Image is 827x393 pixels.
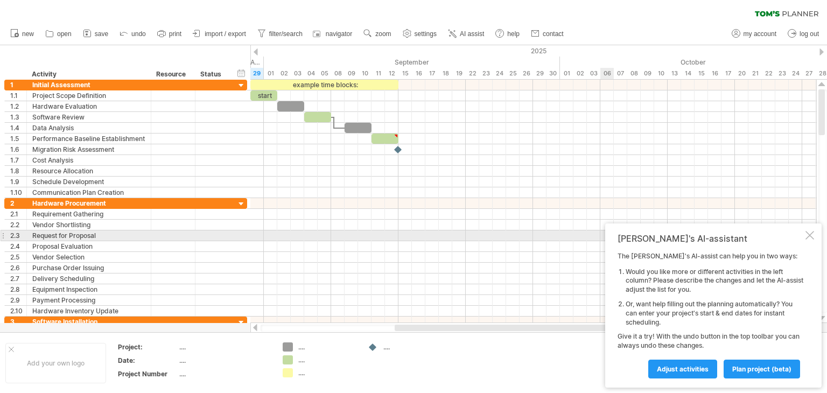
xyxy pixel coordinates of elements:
[506,68,520,79] div: Thursday, 25 September 2025
[724,360,800,378] a: plan project (beta)
[10,209,26,219] div: 2.1
[255,27,306,41] a: filter/search
[57,30,72,38] span: open
[10,198,26,208] div: 2
[466,68,479,79] div: Monday, 22 September 2025
[32,187,145,198] div: Communication Plan Creation
[155,27,185,41] a: print
[32,198,145,208] div: Hardware Procurement
[205,30,246,38] span: import / export
[748,68,762,79] div: Tuesday, 21 October 2025
[10,112,26,122] div: 1.3
[277,68,291,79] div: Tuesday, 2 September 2025
[80,27,111,41] a: save
[614,68,627,79] div: Tuesday, 7 October 2025
[10,90,26,101] div: 1.1
[250,90,277,101] div: start
[32,317,145,327] div: Software Installation
[250,80,398,90] div: example time blocks:
[385,68,398,79] div: Friday, 12 September 2025
[345,68,358,79] div: Tuesday, 9 September 2025
[10,317,26,327] div: 3
[358,68,372,79] div: Wednesday, 10 September 2025
[721,68,735,79] div: Friday, 17 October 2025
[10,166,26,176] div: 1.8
[641,68,654,79] div: Thursday, 9 October 2025
[735,68,748,79] div: Monday, 20 October 2025
[10,144,26,155] div: 1.6
[600,68,614,79] div: Monday, 6 October 2025
[361,27,394,41] a: zoom
[304,68,318,79] div: Thursday, 4 September 2025
[32,69,145,80] div: Activity
[415,30,437,38] span: settings
[479,68,493,79] div: Tuesday, 23 September 2025
[775,68,789,79] div: Thursday, 23 October 2025
[291,68,304,79] div: Wednesday, 3 September 2025
[298,342,357,352] div: ....
[32,155,145,165] div: Cost Analysis
[298,355,357,364] div: ....
[318,68,331,79] div: Friday, 5 September 2025
[493,68,506,79] div: Wednesday, 24 September 2025
[32,252,145,262] div: Vendor Selection
[269,30,303,38] span: filter/search
[250,68,264,79] div: Friday, 29 August 2025
[200,69,224,80] div: Status
[117,27,149,41] a: undo
[331,68,345,79] div: Monday, 8 September 2025
[32,295,145,305] div: Payment Processing
[573,68,587,79] div: Thursday, 2 October 2025
[10,295,26,305] div: 2.9
[10,284,26,294] div: 2.8
[10,80,26,90] div: 1
[10,220,26,230] div: 2.2
[156,69,189,80] div: Resource
[560,68,573,79] div: Wednesday, 1 October 2025
[190,27,249,41] a: import / export
[118,356,177,365] div: Date:
[32,101,145,111] div: Hardware Evaluation
[398,68,412,79] div: Monday, 15 September 2025
[439,68,452,79] div: Thursday, 18 September 2025
[10,101,26,111] div: 1.2
[460,30,484,38] span: AI assist
[618,233,803,244] div: [PERSON_NAME]'s AI-assistant
[22,30,34,38] span: new
[32,112,145,122] div: Software Review
[425,68,439,79] div: Wednesday, 17 September 2025
[10,241,26,251] div: 2.4
[43,27,75,41] a: open
[10,306,26,316] div: 2.10
[32,80,145,90] div: Initial Assessment
[8,27,37,41] a: new
[32,263,145,273] div: Purchase Order Issuing
[546,68,560,79] div: Tuesday, 30 September 2025
[762,68,775,79] div: Wednesday, 22 October 2025
[179,342,270,352] div: ....
[118,342,177,352] div: Project:
[10,177,26,187] div: 1.9
[32,306,145,316] div: Hardware Inventory Update
[729,27,780,41] a: my account
[668,68,681,79] div: Monday, 13 October 2025
[95,30,108,38] span: save
[32,123,145,133] div: Data Analysis
[32,241,145,251] div: Proposal Evaluation
[626,300,803,327] li: Or, want help filling out the planning automatically? You can enter your project's start & end da...
[618,252,803,378] div: The [PERSON_NAME]'s AI-assist can help you in two ways: Give it a try! With the undo button in th...
[372,68,385,79] div: Thursday, 11 September 2025
[32,209,145,219] div: Requirement Gathering
[5,343,106,383] div: Add your own logo
[493,27,523,41] a: help
[657,365,709,373] span: Adjust activities
[10,230,26,241] div: 2.3
[695,68,708,79] div: Wednesday, 15 October 2025
[131,30,146,38] span: undo
[626,268,803,294] li: Would you like more or different activities in the left column? Please describe the changes and l...
[298,368,357,377] div: ....
[10,187,26,198] div: 1.10
[10,155,26,165] div: 1.7
[32,273,145,284] div: Delivery Scheduling
[10,134,26,144] div: 1.5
